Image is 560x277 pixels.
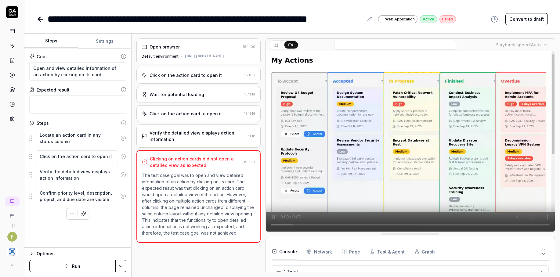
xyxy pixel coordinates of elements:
div: Verify the detailed view displays action information [150,130,242,142]
a: Book a call with us [2,209,22,218]
div: Expected result [37,87,70,93]
button: Graph [414,243,435,260]
button: Convert to draft [505,13,548,25]
button: 4C Strategies Logo [2,242,22,259]
button: F [7,232,17,242]
div: Wait for potential loading [150,91,204,98]
div: Default environment [142,54,179,59]
div: Goal [37,53,47,60]
button: Remove step [118,132,128,144]
div: Options [37,250,126,257]
div: Suggestions [29,165,126,184]
button: Page [342,243,360,260]
div: Suggestions [29,187,126,206]
time: 15:11:12 [244,73,255,77]
button: Test & Agent [370,243,405,260]
div: Click on the action card to open it [150,72,222,78]
a: New conversation [5,196,20,206]
button: Console [272,243,297,260]
button: Remove step [118,169,128,181]
span: Web Application [385,16,415,22]
button: Options [29,250,126,257]
div: Playback speed: [496,41,541,48]
button: Remove step [118,150,128,163]
time: 15:11:16 [244,111,255,116]
div: Steps [37,120,49,126]
div: Suggestions [29,129,126,148]
div: Click on the action card to open it [150,110,222,117]
button: View version history [487,13,502,25]
button: Steps [24,34,78,49]
a: Documentation [2,218,22,228]
time: 15:11:14 [244,92,255,96]
div: [URL][DOMAIN_NAME] [185,54,224,59]
button: Remove step [118,190,128,202]
button: Settings [78,34,131,49]
div: Suggestions [29,150,126,163]
div: Failed [439,15,456,23]
time: 15:11:09 [243,45,255,49]
div: Clicking on action cards did not open a detailed view as expected. [150,156,241,168]
img: 4C Strategies Logo [7,246,18,257]
time: 15:11:19 [244,160,255,164]
button: Network [307,243,332,260]
time: 15:11:18 [244,134,255,138]
div: Open browser [150,44,180,50]
a: Web Application [378,15,417,23]
button: Run [29,260,116,272]
div: Active [420,15,437,23]
p: The test case goal was to open and view detailed information of an action by clicking on its card... [142,172,255,236]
